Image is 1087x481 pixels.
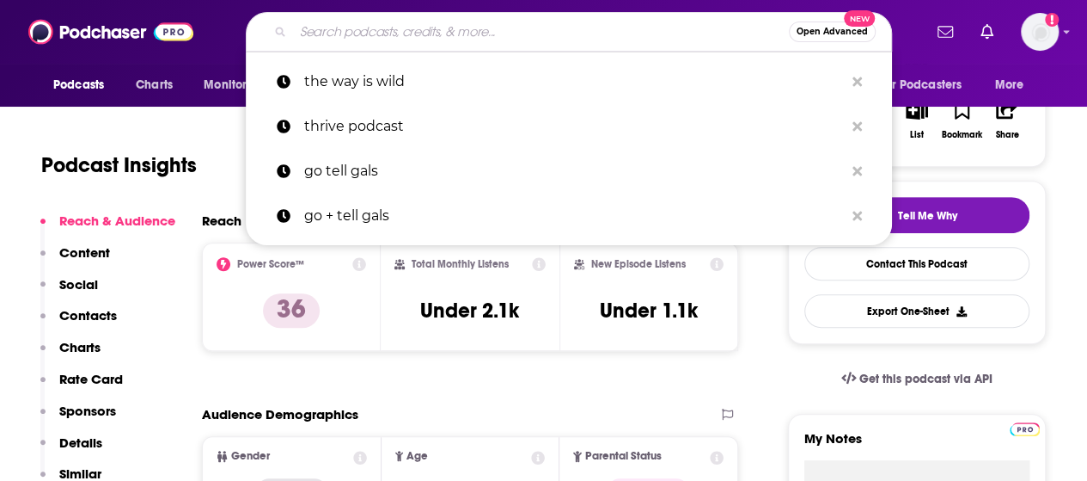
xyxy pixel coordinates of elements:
span: More [995,73,1024,97]
p: Social [59,276,98,293]
p: Details [59,435,102,451]
button: Charts [40,339,101,371]
h1: Podcast Insights [41,152,197,178]
p: Charts [59,339,101,355]
h2: Reach [202,213,241,229]
h3: Under 2.1k [420,298,519,324]
p: Contacts [59,307,117,324]
a: Charts [125,69,183,102]
span: Tell Me Why [898,209,957,223]
img: User Profile [1021,13,1059,51]
img: Podchaser Pro [1010,422,1040,436]
p: Sponsors [59,403,116,419]
span: Age [406,451,428,462]
button: Show profile menu [1021,13,1059,51]
h2: New Episode Listens [591,258,686,270]
span: Open Advanced [797,28,868,36]
button: Open AdvancedNew [789,22,876,42]
span: New [844,10,875,27]
h2: Power Score™ [237,258,304,270]
div: Bookmark [942,130,982,140]
button: open menu [192,69,287,102]
button: Rate Card [40,371,123,403]
p: go tell gals [304,149,844,194]
p: Reach & Audience [59,213,175,229]
button: Details [40,435,102,466]
button: Sponsors [40,403,116,435]
button: Share [985,89,1029,151]
p: Content [59,244,110,261]
button: Reach & Audience [40,213,175,244]
h3: Under 1.1k [600,298,698,324]
a: Show notifications dropdown [974,17,1000,46]
a: thrive podcast [246,104,892,149]
p: 36 [263,293,320,328]
div: Share [995,130,1018,140]
span: Podcasts [53,73,104,97]
a: Get this podcast via API [827,358,1006,400]
div: List [910,130,924,140]
button: Contacts [40,307,117,339]
span: Charts [136,73,173,97]
span: Get this podcast via API [859,372,992,386]
p: thrive podcast [304,104,844,149]
button: List [895,89,939,151]
p: Rate Card [59,371,123,387]
button: Export One-Sheet [804,294,1029,328]
span: Monitoring [204,73,265,97]
a: the way is wild [246,59,892,104]
h2: Audience Demographics [202,406,358,422]
span: Gender [231,451,270,462]
span: Logged in as WPubPR1 [1021,13,1059,51]
p: the way is wild [304,59,844,104]
input: Search podcasts, credits, & more... [293,18,789,46]
h2: Total Monthly Listens [412,258,509,270]
p: go + tell gals [304,194,844,238]
svg: Add a profile image [1045,13,1059,27]
a: go + tell gals [246,194,892,238]
a: Pro website [1010,420,1040,436]
button: open menu [41,69,126,102]
a: Contact This Podcast [804,247,1029,281]
button: open menu [983,69,1046,102]
button: open menu [868,69,986,102]
button: tell me why sparkleTell Me Why [804,197,1029,233]
button: Bookmark [939,89,984,151]
button: Social [40,276,98,308]
button: Content [40,244,110,276]
a: Show notifications dropdown [931,17,960,46]
img: Podchaser - Follow, Share and Rate Podcasts [28,15,193,48]
a: go tell gals [246,149,892,194]
div: Search podcasts, credits, & more... [246,12,892,52]
span: Parental Status [585,451,662,462]
label: My Notes [804,430,1029,460]
span: For Podcasters [879,73,962,97]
